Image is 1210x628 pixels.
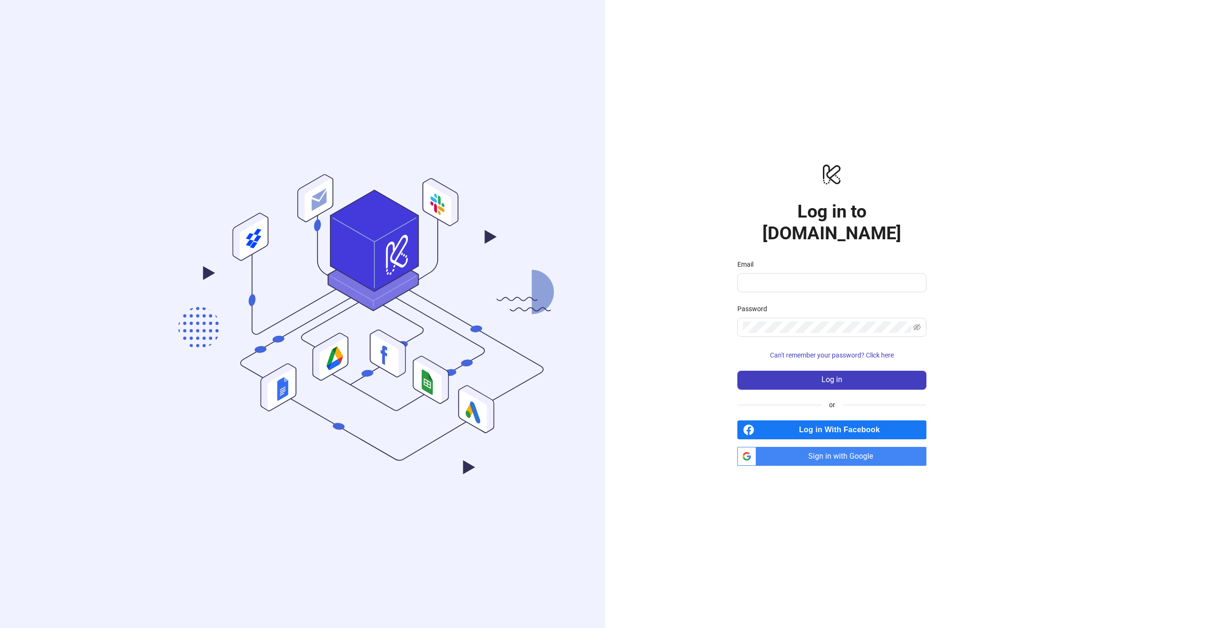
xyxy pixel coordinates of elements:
span: or [821,400,843,410]
h1: Log in to [DOMAIN_NAME] [737,201,926,244]
span: Sign in with Google [760,447,926,466]
label: Email [737,259,760,270]
input: Password [743,322,911,333]
input: Email [743,277,919,288]
a: Sign in with Google [737,447,926,466]
button: Log in [737,371,926,390]
label: Password [737,304,773,314]
span: Log in [821,375,842,384]
span: eye-invisible [913,323,921,331]
span: Can't remember your password? Click here [770,351,894,359]
span: Log in With Facebook [758,420,926,439]
button: Can't remember your password? Click here [737,348,926,363]
a: Can't remember your password? Click here [737,351,926,359]
a: Log in With Facebook [737,420,926,439]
